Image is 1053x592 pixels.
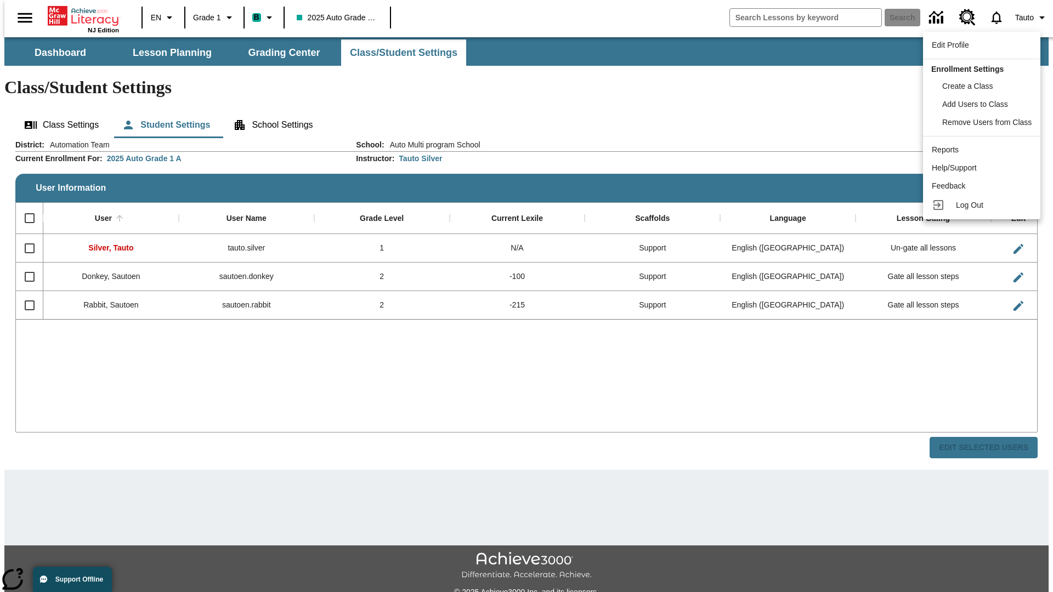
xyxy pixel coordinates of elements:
span: Enrollment Settings [931,65,1004,73]
span: Log Out [956,201,983,209]
span: Feedback [932,181,965,190]
span: Remove Users from Class [942,118,1032,127]
span: Edit Profile [932,41,969,49]
span: Add Users to Class [942,100,1008,109]
span: Help/Support [932,163,977,172]
span: Create a Class [942,82,993,90]
span: Reports [932,145,959,154]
